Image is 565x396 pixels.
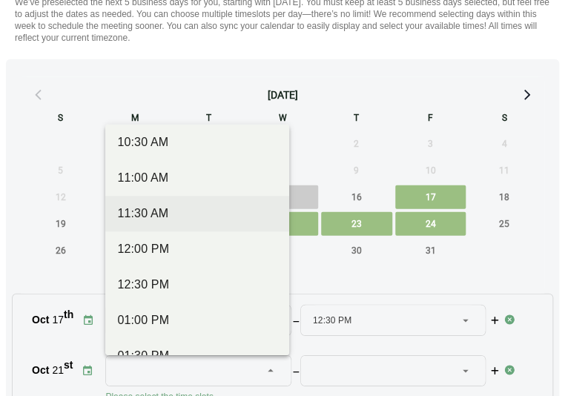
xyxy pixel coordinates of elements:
div: S [25,110,96,129]
span: Saturday, October 18, 2025 [469,185,540,209]
strong: 21 [52,364,64,376]
div: M [99,110,171,129]
strong: 17 [52,314,64,326]
span: Thursday, October 30, 2025 [321,239,392,263]
span: Monday, October 13, 2025 [99,185,171,209]
div: 01:00 PM [117,311,277,329]
div: 10:30 AM [117,133,277,151]
div: T [173,110,244,129]
div: 01:30 PM [117,347,277,365]
div: F [395,110,466,129]
span: Friday, October 3, 2025 [395,132,466,156]
div: T [321,110,392,129]
sup: th [64,308,73,320]
div: 11:00 AM [117,169,277,187]
span: Friday, October 24, 2025 [395,212,466,236]
span: Sunday, October 19, 2025 [25,212,96,236]
div: W [247,110,318,129]
sup: st [64,359,73,371]
div: [DATE] [268,85,298,105]
span: Monday, October 27, 2025 [99,239,171,263]
span: Saturday, October 4, 2025 [469,132,540,156]
p: Oct [32,363,49,377]
div: 11:30 AM [117,205,277,222]
span: Sunday, October 5, 2025 [25,159,96,182]
span: Sunday, October 26, 2025 [25,239,96,263]
span: Friday, October 10, 2025 [395,159,466,182]
span: Thursday, October 23, 2025 [321,212,392,236]
div: 12:30 PM [117,276,277,294]
span: Thursday, October 2, 2025 [321,132,392,156]
span: Monday, October 6, 2025 [99,159,171,182]
span: Friday, October 31, 2025 [395,239,466,263]
span: Monday, October 20, 2025 [99,212,171,236]
span: Saturday, October 25, 2025 [469,212,540,236]
div: S [469,110,540,129]
span: Saturday, October 11, 2025 [469,159,540,182]
span: Sunday, October 12, 2025 [25,185,96,209]
p: Oct [32,312,49,327]
span: 12:30 PM [313,306,351,335]
div: 12:00 PM [117,240,277,258]
span: Thursday, October 16, 2025 [321,185,392,209]
span: Thursday, October 9, 2025 [321,159,392,182]
span: Friday, October 17, 2025 [395,185,466,209]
